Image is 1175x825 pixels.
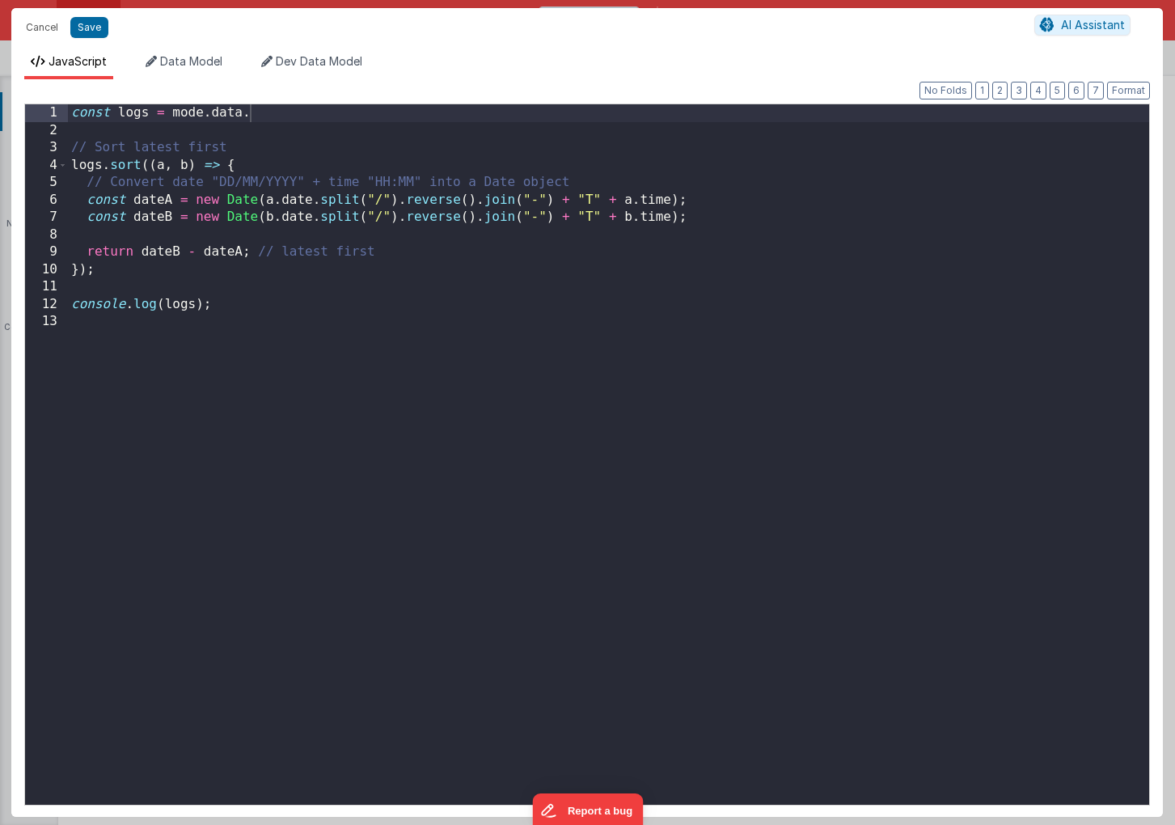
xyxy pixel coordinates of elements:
[1088,82,1104,99] button: 7
[25,122,68,140] div: 2
[25,296,68,314] div: 12
[25,243,68,261] div: 9
[49,54,107,68] span: JavaScript
[160,54,222,68] span: Data Model
[25,139,68,157] div: 3
[1030,82,1046,99] button: 4
[992,82,1008,99] button: 2
[70,17,108,38] button: Save
[25,261,68,279] div: 10
[1107,82,1150,99] button: Format
[975,82,989,99] button: 1
[276,54,362,68] span: Dev Data Model
[25,313,68,331] div: 13
[919,82,972,99] button: No Folds
[1050,82,1065,99] button: 5
[25,157,68,175] div: 4
[1068,82,1084,99] button: 6
[18,16,66,39] button: Cancel
[25,278,68,296] div: 11
[1034,15,1131,36] button: AI Assistant
[1061,18,1125,32] span: AI Assistant
[1011,82,1027,99] button: 3
[25,192,68,209] div: 6
[25,209,68,226] div: 7
[25,174,68,192] div: 5
[25,104,68,122] div: 1
[25,226,68,244] div: 8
